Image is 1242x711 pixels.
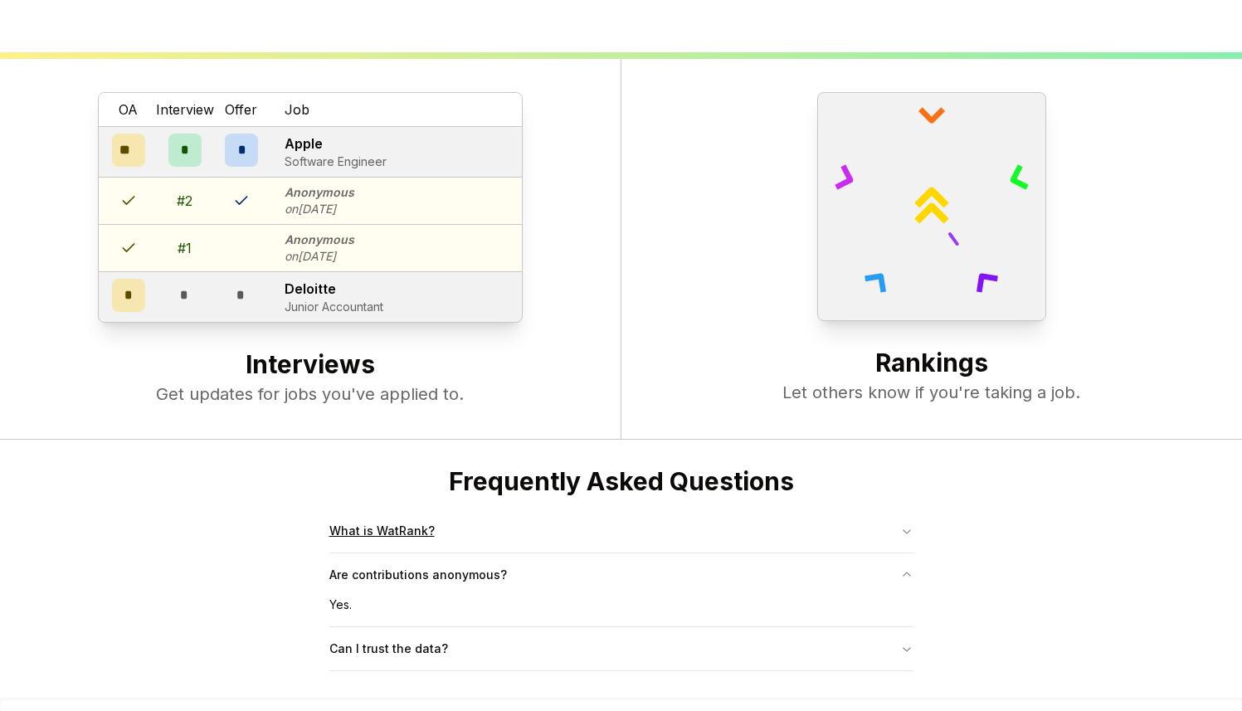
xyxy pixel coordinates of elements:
[655,381,1210,404] p: Let others know if you're taking a job.
[329,597,913,626] div: Yes.
[285,134,387,153] p: Apple
[285,231,354,248] p: Anonymous
[329,553,913,597] button: Are contributions anonymous?
[225,100,257,119] span: Offer
[33,382,587,406] p: Get updates for jobs you've applied to.
[285,100,309,119] span: Job
[329,627,913,670] button: Can I trust the data?
[285,299,383,315] p: Junior Accountant
[285,201,354,217] p: on [DATE]
[285,279,383,299] p: Deloitte
[329,597,913,626] div: Are contributions anonymous?
[33,349,587,382] h2: Interviews
[178,238,192,258] div: # 1
[119,100,138,119] span: OA
[655,348,1210,381] h2: Rankings
[329,509,913,553] button: What is WatRank?
[177,191,192,211] div: # 2
[285,184,354,201] p: Anonymous
[285,248,354,265] p: on [DATE]
[156,100,214,119] span: Interview
[329,466,913,496] h2: Frequently Asked Questions
[285,153,387,170] p: Software Engineer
